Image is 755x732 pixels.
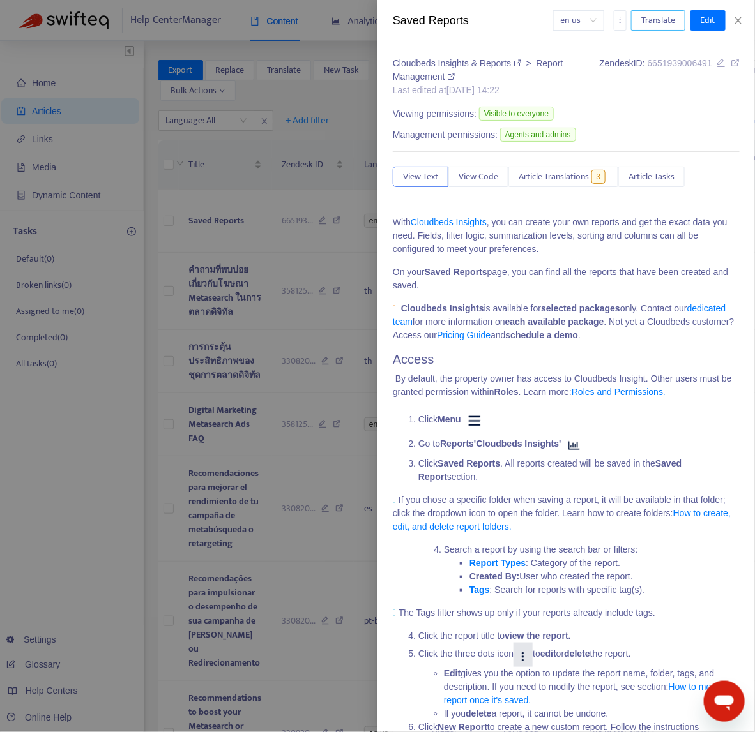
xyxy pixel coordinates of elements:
[479,107,554,121] span: Visible to everyone
[474,438,586,449] strong: 'Cloudbeds Insights'
[393,493,740,534] p: If you chose a specific folder when saving a report, it will be available in that folder; click t...
[438,722,487,732] strong: New Report
[500,128,576,142] span: Agents and admins
[733,15,744,26] span: close
[425,267,487,277] strong: Saved Reports
[393,12,553,29] div: Saved Reports
[469,571,520,581] strong: Created By:
[648,58,712,68] span: 6651939006491
[614,10,627,31] button: more
[418,629,740,643] li: Click the report title to
[505,631,570,641] strong: view the report.
[440,438,474,449] strong: Reports
[393,58,524,68] a: Cloudbeds Insights & Reports
[438,414,488,424] strong: Menu
[418,643,740,667] li: Click the three dots icon to or the report.
[508,167,618,187] button: Article Translations3
[629,170,675,184] span: Article Tasks
[393,606,740,620] p: The Tags filter shows up only if your reports already include tags.
[444,543,740,556] li: Search a report by using the search bar or filters:
[393,107,477,121] span: Viewing permissions:
[690,10,726,31] button: Edit
[466,708,491,719] strong: delete
[469,570,740,583] li: User who created the report.
[729,15,747,27] button: Close
[704,681,745,722] iframe: Button to launch messaging window
[437,330,491,340] a: Pricing Guide
[599,57,740,97] div: Zendesk ID:
[618,167,685,187] button: Article Tasks
[469,583,740,597] li: : Search for reports with specific tag(s).
[393,265,740,292] p: On your page, you can find all the reports that have been created and saved.
[393,128,498,142] span: Management permissions:
[393,167,448,187] button: View Text
[701,13,715,27] span: Edit
[401,303,484,313] strong: Cloudbeds Insights
[494,387,519,397] strong: Roles
[469,558,526,568] a: Report Types
[505,317,604,327] strong: each available package
[461,408,488,433] img: Main menu.png
[561,11,597,30] span: en-us
[393,372,740,399] p: By default, the property owner has access to Cloudbeds Insight. Other users must be granted permi...
[564,648,590,659] strong: delete
[438,458,500,468] strong: Saved Reports
[393,216,740,256] p: With , you can create your own reports and get the exact data you need. Fields, filter logic, sum...
[411,217,487,227] a: Cloudbeds Insights
[393,302,740,342] p: is available for only. Contact our for more information on . Not yet a Cloudbeds customer? Access...
[418,408,740,433] li: Click
[393,508,731,532] a: How to create, edit, and delete report folders.
[418,433,740,457] li: Go to
[444,707,740,721] li: If you a report, it cannot be undone.
[459,170,498,184] span: View Code
[506,330,579,340] strong: schedule a demo
[393,352,740,367] h2: Access
[561,433,586,457] img: Reporting icon.png
[616,15,625,24] span: more
[418,457,740,484] li: Click . All reports created will be saved in the section.
[641,13,675,27] span: Translate
[469,585,490,595] a: Tags
[591,170,606,184] span: 3
[540,648,556,659] strong: edit
[448,167,508,187] button: View Code
[631,10,685,31] button: Translate
[403,170,438,184] span: View Text
[514,643,533,667] img: Three dots (ellipsis) icon.png
[444,668,461,678] strong: Edit
[393,58,563,82] a: Report Management
[572,387,666,397] a: Roles and Permissions.
[519,170,589,184] span: Article Translations
[469,556,740,570] li: : Category of the report.
[418,458,682,482] strong: Saved Report
[444,667,740,707] li: gives you the option to update the report name, folder, tags, and description. If you need to mod...
[541,303,620,313] strong: selected packages
[393,84,585,97] div: Last edited at [DATE] 14:22
[444,682,733,705] a: How to modify a report once it's saved.
[393,57,585,84] div: >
